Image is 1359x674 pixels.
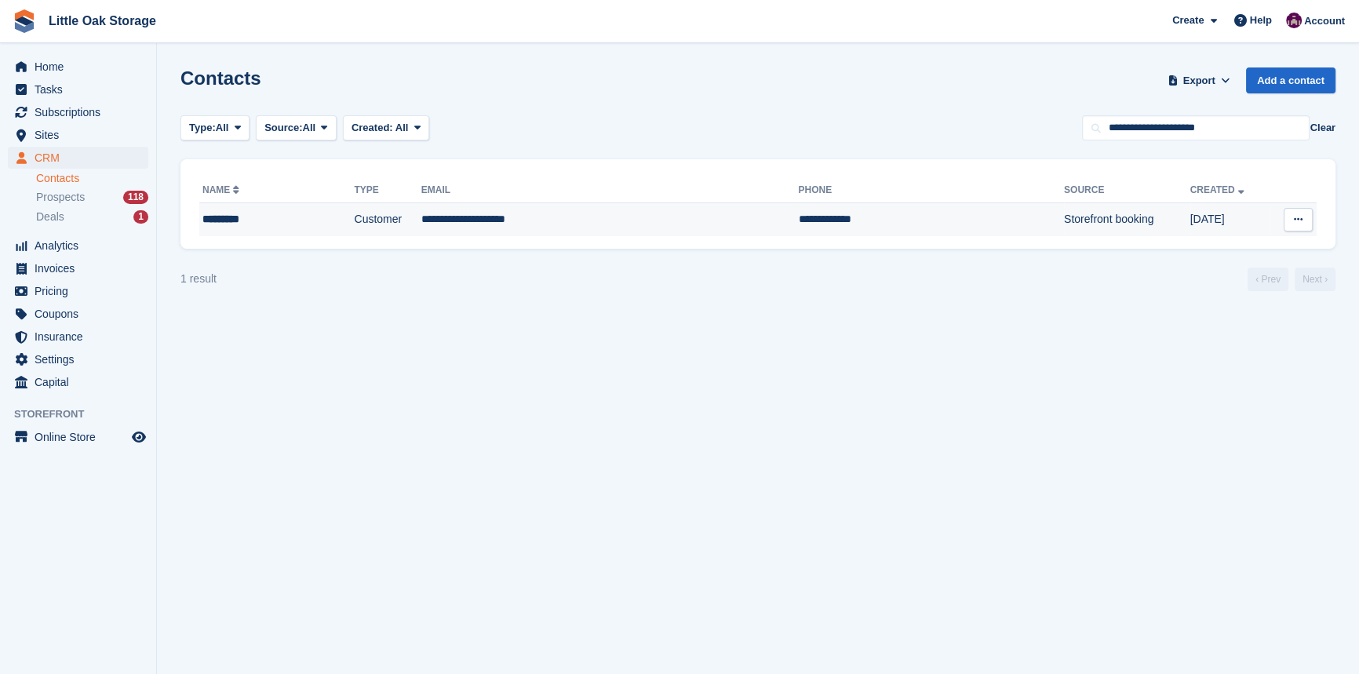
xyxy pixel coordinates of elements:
nav: Page [1244,268,1339,291]
span: Insurance [35,326,129,348]
span: Help [1250,13,1272,28]
h1: Contacts [180,67,261,89]
a: menu [8,124,148,146]
span: Create [1172,13,1204,28]
span: Type: [189,120,216,136]
span: Export [1183,73,1215,89]
img: stora-icon-8386f47178a22dfd0bd8f6a31ec36ba5ce8667c1dd55bd0f319d3a0aa187defe.svg [13,9,36,33]
span: All [395,122,409,133]
a: Add a contact [1246,67,1335,93]
td: Storefront booking [1064,203,1190,236]
button: Type: All [180,115,250,141]
a: Previous [1248,268,1288,291]
span: Account [1304,13,1345,29]
th: Phone [798,178,1063,203]
a: menu [8,56,148,78]
a: menu [8,235,148,257]
span: Coupons [35,303,129,325]
div: 1 [133,210,148,224]
a: Name [202,184,242,195]
span: Settings [35,348,129,370]
span: Invoices [35,257,129,279]
button: Export [1164,67,1233,93]
span: Deals [36,209,64,224]
a: menu [8,426,148,448]
a: menu [8,303,148,325]
a: menu [8,101,148,123]
span: CRM [35,147,129,169]
a: Prospects 118 [36,189,148,206]
a: menu [8,280,148,302]
span: Source: [264,120,302,136]
span: Prospects [36,190,85,205]
a: Created [1190,184,1248,195]
a: Little Oak Storage [42,8,162,34]
span: Capital [35,371,129,393]
th: Type [354,178,421,203]
img: Morgen Aujla [1286,13,1302,28]
a: Preview store [129,428,148,446]
th: Email [421,178,799,203]
button: Clear [1310,120,1335,136]
span: All [303,120,316,136]
a: menu [8,326,148,348]
span: Pricing [35,280,129,302]
button: Source: All [256,115,337,141]
span: Analytics [35,235,129,257]
a: Contacts [36,171,148,186]
a: menu [8,78,148,100]
td: [DATE] [1190,203,1271,236]
th: Source [1064,178,1190,203]
a: menu [8,147,148,169]
td: Customer [354,203,421,236]
button: Created: All [343,115,429,141]
div: 118 [123,191,148,204]
a: Deals 1 [36,209,148,225]
span: Home [35,56,129,78]
a: Next [1295,268,1335,291]
span: Storefront [14,406,156,422]
a: menu [8,371,148,393]
div: 1 result [180,271,217,287]
span: Online Store [35,426,129,448]
span: Created: [352,122,393,133]
span: Tasks [35,78,129,100]
span: Sites [35,124,129,146]
a: menu [8,257,148,279]
a: menu [8,348,148,370]
span: Subscriptions [35,101,129,123]
span: All [216,120,229,136]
